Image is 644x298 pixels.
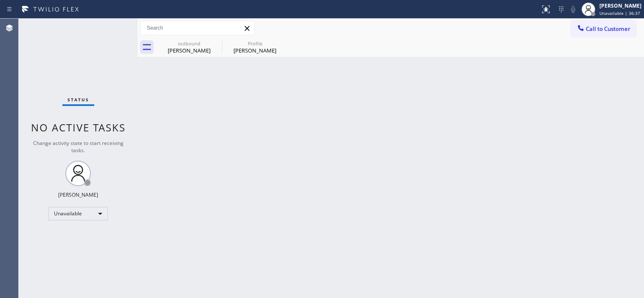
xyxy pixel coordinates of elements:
div: Unavailable [48,207,108,220]
span: No active tasks [31,120,126,134]
input: Search [141,21,254,35]
div: Profile [223,40,287,47]
div: Jennifer Ocampo [157,38,221,57]
span: Change activity state to start receiving tasks. [33,139,124,154]
div: [PERSON_NAME] [157,47,221,54]
span: Call to Customer [586,25,630,33]
span: Unavailable | 36:37 [599,10,640,16]
div: [PERSON_NAME] [58,191,98,198]
span: Status [67,97,89,103]
button: Mute [567,3,579,15]
div: Jennifer Ocampo [223,38,287,57]
div: [PERSON_NAME] [599,2,641,9]
div: outbound [157,40,221,47]
div: [PERSON_NAME] [223,47,287,54]
button: Call to Customer [571,21,636,37]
